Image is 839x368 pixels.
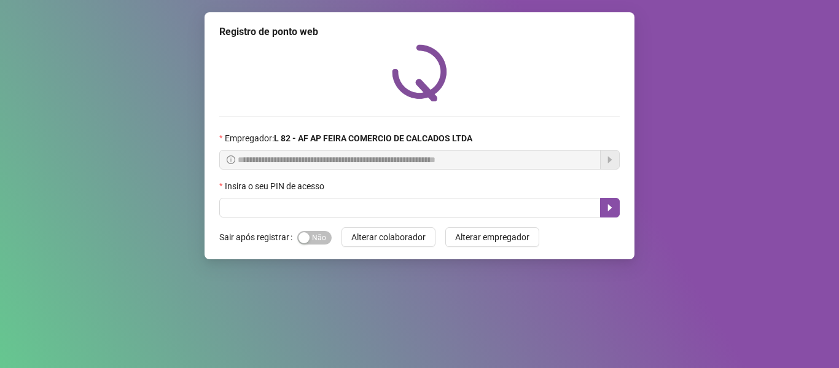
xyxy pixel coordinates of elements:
label: Insira o seu PIN de acesso [219,179,332,193]
span: Alterar empregador [455,230,529,244]
span: Alterar colaborador [351,230,426,244]
strong: L 82 - AF AP FEIRA COMERCIO DE CALCADOS LTDA [274,133,472,143]
button: Alterar empregador [445,227,539,247]
label: Sair após registrar [219,227,297,247]
span: caret-right [605,203,615,213]
span: info-circle [227,155,235,164]
div: Registro de ponto web [219,25,620,39]
button: Alterar colaborador [341,227,435,247]
span: Empregador : [225,131,472,145]
img: QRPoint [392,44,447,101]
